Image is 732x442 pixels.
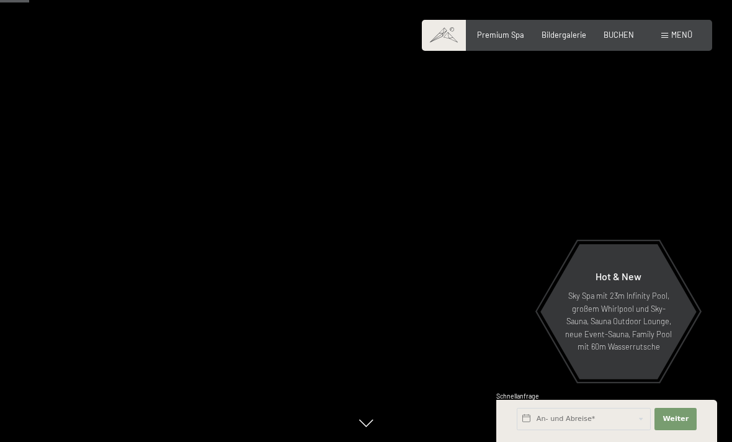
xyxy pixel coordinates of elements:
[671,30,692,40] span: Menü
[477,30,524,40] a: Premium Spa
[596,270,641,282] span: Hot & New
[604,30,634,40] a: BUCHEN
[654,408,697,430] button: Weiter
[496,392,539,400] span: Schnellanfrage
[542,30,586,40] a: Bildergalerie
[663,414,689,424] span: Weiter
[540,244,697,380] a: Hot & New Sky Spa mit 23m Infinity Pool, großem Whirlpool und Sky-Sauna, Sauna Outdoor Lounge, ne...
[565,290,672,353] p: Sky Spa mit 23m Infinity Pool, großem Whirlpool und Sky-Sauna, Sauna Outdoor Lounge, neue Event-S...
